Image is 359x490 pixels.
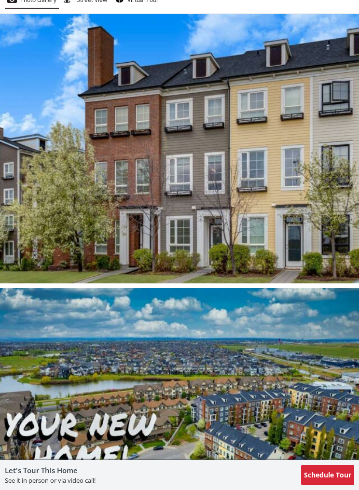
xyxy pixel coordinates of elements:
[5,465,96,476] h5: Let's Tour This Home
[301,465,354,485] button: Schedule Tour
[5,476,96,485] p: See it in person or via video call!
